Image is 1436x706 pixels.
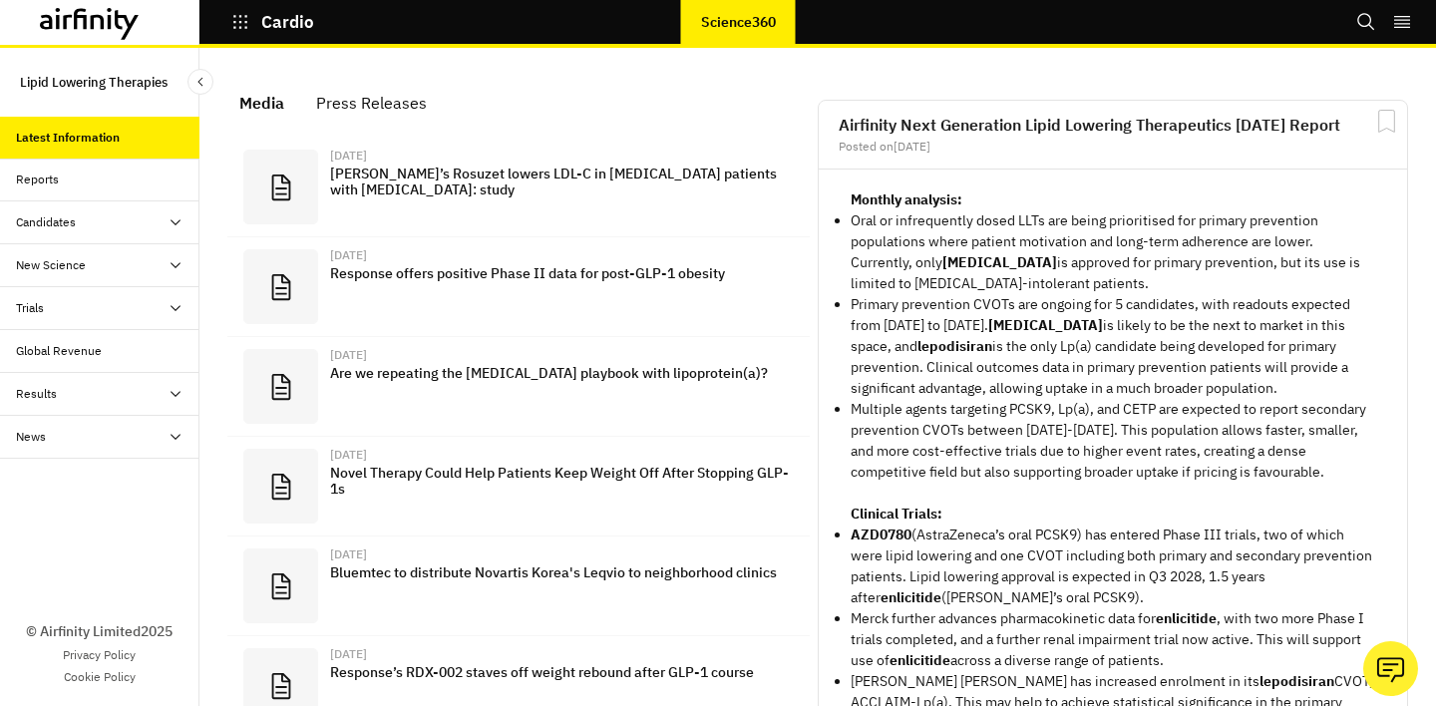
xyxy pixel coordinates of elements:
p: Lipid Lowering Therapies [20,64,168,101]
p: Novel Therapy Could Help Patients Keep Weight Off After Stopping GLP-1s [330,465,794,497]
a: [DATE]Are we repeating the [MEDICAL_DATA] playbook with lipoprotein(a)? [227,337,810,437]
strong: [MEDICAL_DATA] [988,316,1103,334]
li: Oral or infrequently dosed LLTs are being prioritised for primary prevention populations where pa... [851,210,1375,294]
p: Bluemtec to distribute Novartis Korea's Leqvio to neighborhood clinics [330,564,794,580]
div: Latest Information [16,129,120,147]
div: [DATE] [330,449,794,461]
div: [DATE] [330,648,794,660]
div: [DATE] [330,349,794,361]
a: [DATE][PERSON_NAME]’s Rosuzet lowers LDL-C in [MEDICAL_DATA] patients with [MEDICAL_DATA]: study [227,138,810,237]
div: [DATE] [330,150,794,162]
button: Close Sidebar [187,69,213,95]
strong: AZD0780 [851,526,911,543]
p: Response offers positive Phase II data for post-GLP-1 obesity [330,265,794,281]
div: Media [239,88,284,118]
li: Primary prevention CVOTs are ongoing for 5 candidates, with readouts expected from [DATE] to [DAT... [851,294,1375,399]
p: Science360 [701,14,776,30]
a: Privacy Policy [63,646,136,664]
svg: Bookmark Report [1374,109,1399,134]
div: Press Releases [316,88,427,118]
li: Multiple agents targeting PCSK9, Lp(a), and CETP are expected to report secondary prevention CVOT... [851,399,1375,483]
strong: enlicitide [890,651,950,669]
button: Cardio [231,5,315,39]
p: Response’s RDX-002 staves off weight rebound after GLP-1 course [330,664,794,680]
div: Candidates [16,213,76,231]
p: Are we repeating the [MEDICAL_DATA] playbook with lipoprotein(a)? [330,365,794,381]
button: Ask our analysts [1363,641,1418,696]
a: [DATE]Novel Therapy Could Help Patients Keep Weight Off After Stopping GLP-1s [227,437,810,536]
strong: [MEDICAL_DATA] [942,253,1057,271]
div: Reports [16,171,59,188]
h2: Airfinity Next Generation Lipid Lowering Therapeutics [DATE] Report [839,117,1387,133]
button: Search [1356,5,1376,39]
div: News [16,428,46,446]
div: [DATE] [330,249,794,261]
div: Posted on [DATE] [839,141,1387,153]
p: [PERSON_NAME]’s Rosuzet lowers LDL-C in [MEDICAL_DATA] patients with [MEDICAL_DATA]: study [330,166,794,197]
strong: lepodisiran [917,337,992,355]
p: Cardio [261,13,315,31]
a: [DATE]Bluemtec to distribute Novartis Korea's Leqvio to neighborhood clinics [227,536,810,636]
li: (AstraZeneca’s oral PCSK9) has entered Phase III trials, two of which were lipid lowering and one... [851,525,1375,608]
strong: Monthly analysis: [851,190,962,208]
div: Global Revenue [16,342,102,360]
strong: enlicitide [1156,609,1217,627]
div: Trials [16,299,44,317]
strong: Clinical Trials: [851,505,942,523]
strong: enlicitide [881,588,941,606]
li: Merck further advances pharmacokinetic data for , with two more Phase I trials completed, and a f... [851,608,1375,671]
p: © Airfinity Limited 2025 [26,621,173,642]
div: Results [16,385,57,403]
a: Cookie Policy [64,668,136,686]
a: [DATE]Response offers positive Phase II data for post-GLP-1 obesity [227,237,810,337]
strong: lepodisiran [1259,672,1334,690]
div: [DATE] [330,548,794,560]
div: New Science [16,256,86,274]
